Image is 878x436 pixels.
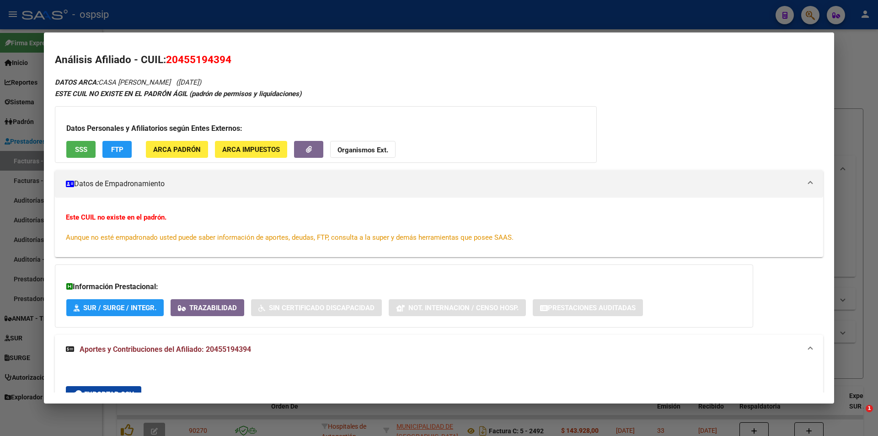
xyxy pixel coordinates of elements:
mat-expansion-panel-header: Aportes y Contribuciones del Afiliado: 20455194394 [55,335,823,364]
mat-expansion-panel-header: Datos de Empadronamiento [55,170,823,198]
h3: Información Prestacional: [66,281,742,292]
strong: DATOS ARCA: [55,78,98,86]
button: SUR / SURGE / INTEGR. [66,299,164,316]
iframe: Intercom live chat [847,405,869,427]
mat-icon: cloud_download [73,388,84,399]
span: 1 [866,405,873,412]
span: Prestaciones Auditadas [548,304,636,312]
button: SSS [66,141,96,158]
span: Aunque no esté empadronado usted puede saber información de aportes, deudas, FTP, consulta a la s... [66,233,514,242]
button: ARCA Impuestos [215,141,287,158]
button: FTP [102,141,132,158]
span: Not. Internacion / Censo Hosp. [408,304,519,312]
button: Organismos Ext. [330,141,396,158]
span: FTP [111,145,123,154]
span: SSS [75,145,87,154]
span: ARCA Impuestos [222,145,280,154]
button: Trazabilidad [171,299,244,316]
button: Prestaciones Auditadas [533,299,643,316]
strong: Organismos Ext. [337,146,388,154]
button: Exportar CSV [66,386,141,403]
span: ([DATE]) [176,78,201,86]
h3: Datos Personales y Afiliatorios según Entes Externos: [66,123,585,134]
strong: Este CUIL no existe en el padrón. [66,213,166,221]
mat-panel-title: Datos de Empadronamiento [66,178,801,189]
span: CASA [PERSON_NAME] [55,78,171,86]
span: Exportar CSV [73,390,134,398]
span: ARCA Padrón [153,145,201,154]
button: ARCA Padrón [146,141,208,158]
span: 20455194394 [166,54,231,65]
strong: ESTE CUIL NO EXISTE EN EL PADRÓN ÁGIL (padrón de permisos y liquidaciones) [55,90,301,98]
button: Sin Certificado Discapacidad [251,299,382,316]
span: Sin Certificado Discapacidad [269,304,375,312]
div: Datos de Empadronamiento [55,198,823,257]
button: Not. Internacion / Censo Hosp. [389,299,526,316]
span: Trazabilidad [189,304,237,312]
h2: Análisis Afiliado - CUIL: [55,52,823,68]
span: SUR / SURGE / INTEGR. [83,304,156,312]
span: Aportes y Contribuciones del Afiliado: 20455194394 [80,345,251,354]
